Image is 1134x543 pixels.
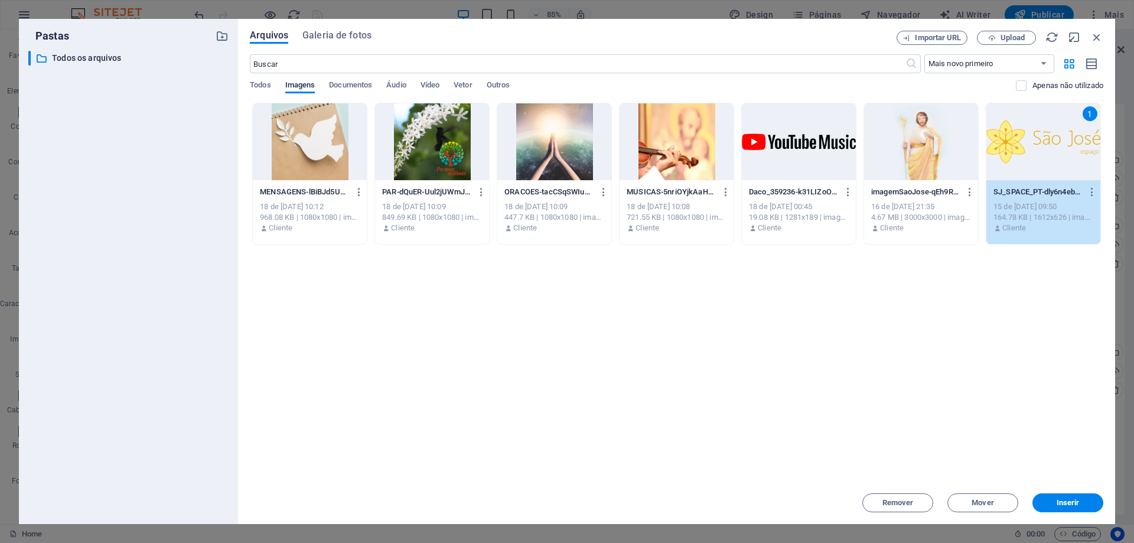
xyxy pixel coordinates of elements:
p: MENSAGENS-lBiBJd5UzcjlitIrf2jgJA.jpg [260,187,348,197]
span: Galeria de fotos [302,28,372,43]
span: Vetor [454,78,472,95]
div: 16 de [DATE] 21:35 [871,201,971,212]
i: Recarregar [1045,31,1058,44]
p: MUSICAS-5nriOYjkAaHv6j0QjdOxcQ.jpg [627,187,715,197]
p: Cliente [636,223,659,233]
p: Pastas [28,28,69,44]
p: SJ_SPACE_PT-dly6n4ebzg_ND-V2gvxeHw.png [993,187,1082,197]
span: Remover [882,499,914,506]
span: Vídeo [421,78,439,95]
span: Upload [1001,34,1025,41]
div: 1 [1083,106,1097,121]
p: Todos os arquivos [52,51,207,65]
div: 18 de [DATE] 10:09 [504,201,604,212]
div: 18 de [DATE] 00:45 [749,201,849,212]
div: 15 de [DATE] 09:50 [993,201,1093,212]
i: Fechar [1090,31,1103,44]
span: Inserir [1057,499,1080,506]
button: Importar URL [897,31,967,45]
span: Imagens [285,78,315,95]
div: ​ [28,51,31,66]
div: 18 de [DATE] 10:08 [627,201,726,212]
span: Áudio [386,78,406,95]
div: 18 de [DATE] 10:09 [382,201,482,212]
button: Remover [862,493,933,512]
span: Arquivos [250,28,288,43]
span: Importar URL [915,34,961,41]
p: Cliente [758,223,781,233]
div: 721.55 KB | 1080x1080 | image/jpeg [627,212,726,223]
span: Documentos [329,78,372,95]
p: PAR-dQuER-Uul2jUWmJWdJ0MrA.jpg [382,187,471,197]
div: 849.69 KB | 1080x1080 | image/jpeg [382,212,482,223]
i: Minimizar [1068,31,1081,44]
p: Exibe apenas arquivos que não estão em uso no website. Os arquivos adicionados durante esta sessã... [1032,80,1103,91]
input: Buscar [250,54,905,73]
div: 19.08 KB | 1281x189 | image/png [749,212,849,223]
p: ORACOES-tacCSqSWIu6fMAFbS8Isuw.jpg [504,187,593,197]
span: Todos [250,78,271,95]
i: Criar nova pasta [216,30,229,43]
div: 18 de [DATE] 10:12 [260,201,360,212]
div: 4.67 MB | 3000x3000 | image/png [871,212,971,223]
div: 164.78 KB | 1612x626 | image/png [993,212,1093,223]
p: Cliente [880,223,904,233]
p: imagemSaoJose-qEh9RczV0Wl7IXDaqv71iA.png [871,187,960,197]
span: Mover [972,499,993,506]
button: Mover [947,493,1018,512]
button: Upload [977,31,1036,45]
button: Inserir [1032,493,1103,512]
div: 447.7 KB | 1080x1080 | image/jpeg [504,212,604,223]
span: Outros [487,78,510,95]
p: Cliente [269,223,292,233]
p: Cliente [1002,223,1026,233]
p: Cliente [513,223,537,233]
p: Cliente [391,223,415,233]
div: 968.08 KB | 1080x1080 | image/jpeg [260,212,360,223]
p: Daco_359236-k31LIZoO4qX9Sw3dLIFaqQ.png [749,187,838,197]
